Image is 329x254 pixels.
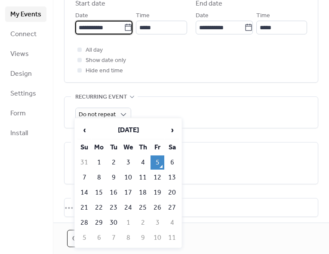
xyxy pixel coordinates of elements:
span: Form [10,108,26,119]
td: 5 [77,231,91,245]
th: We [121,140,135,155]
a: Connect [5,26,46,42]
th: Sa [165,140,179,155]
td: 13 [165,170,179,185]
div: ••• [65,198,318,217]
span: Hide end time [86,66,123,76]
span: Do not repeat [79,109,116,121]
td: 20 [165,186,179,200]
td: 30 [107,216,120,230]
td: 8 [121,231,135,245]
span: Views [10,49,29,59]
td: 26 [151,201,164,215]
span: Connect [10,29,37,40]
td: 23 [107,201,120,215]
span: Cancel [72,234,98,244]
td: 4 [136,155,150,170]
span: › [166,121,178,139]
td: 15 [92,186,106,200]
td: 2 [107,155,120,170]
span: Time [136,11,150,21]
span: My Events [10,9,41,20]
td: 31 [77,155,91,170]
td: 3 [151,216,164,230]
span: All day [86,45,103,56]
button: Cancel [67,230,104,247]
td: 10 [121,170,135,185]
td: 5 [151,155,164,170]
td: 10 [151,231,164,245]
td: 29 [92,216,106,230]
a: Settings [5,86,46,101]
td: 8 [92,170,106,185]
td: 17 [121,186,135,200]
span: Recurring event [75,92,127,102]
a: My Events [5,6,46,22]
td: 4 [165,216,179,230]
td: 3 [121,155,135,170]
span: Show date only [86,56,126,66]
td: 1 [92,155,106,170]
span: Install [10,128,28,139]
span: Date [75,11,88,21]
span: Date [196,11,209,21]
td: 6 [92,231,106,245]
td: 19 [151,186,164,200]
td: 27 [165,201,179,215]
td: 2 [136,216,150,230]
th: Tu [107,140,120,155]
td: 7 [107,231,120,245]
span: Time [256,11,270,21]
td: 6 [165,155,179,170]
a: Form [5,105,46,121]
th: [DATE] [92,121,164,139]
td: 21 [77,201,91,215]
td: 9 [107,170,120,185]
th: Mo [92,140,106,155]
th: Th [136,140,150,155]
td: 7 [77,170,91,185]
td: 24 [121,201,135,215]
span: ‹ [78,121,91,139]
td: 25 [136,201,150,215]
span: Design [10,69,32,79]
th: Su [77,140,91,155]
a: Views [5,46,46,62]
td: 9 [136,231,150,245]
a: Install [5,125,46,141]
span: Settings [10,89,36,99]
td: 11 [136,170,150,185]
td: 12 [151,170,164,185]
td: 28 [77,216,91,230]
td: 1 [121,216,135,230]
td: 11 [165,231,179,245]
a: Design [5,66,46,81]
td: 14 [77,186,91,200]
td: 22 [92,201,106,215]
td: 16 [107,186,120,200]
td: 18 [136,186,150,200]
th: Fr [151,140,164,155]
